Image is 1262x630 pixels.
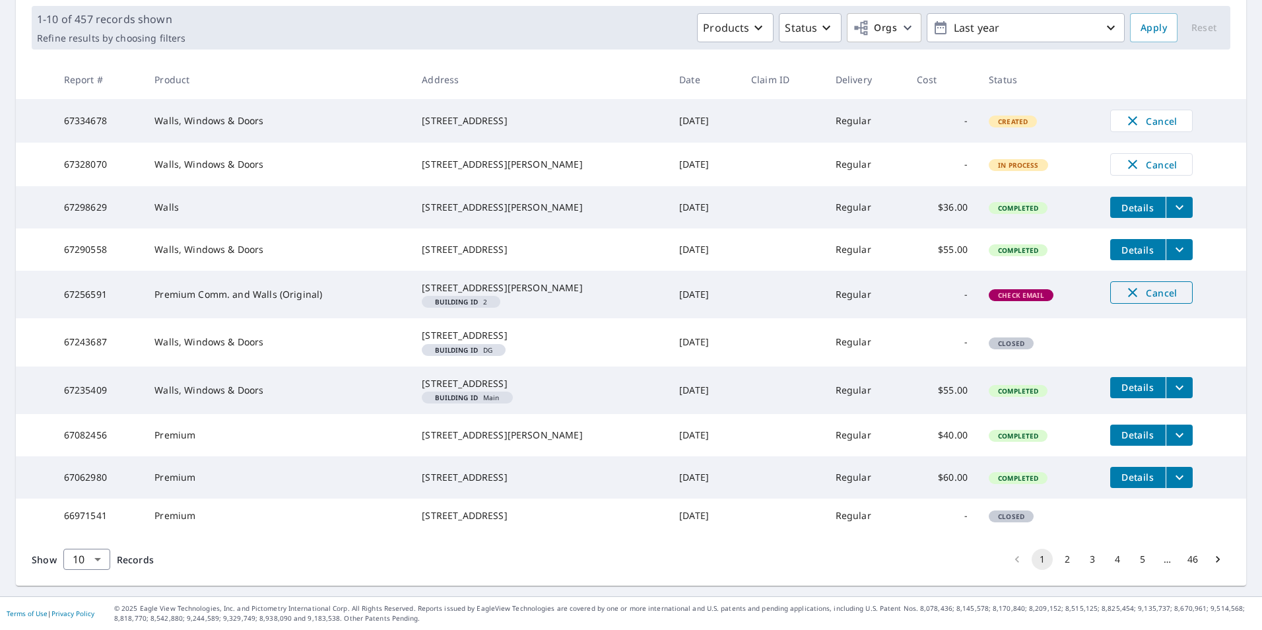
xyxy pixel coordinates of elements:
[697,13,774,42] button: Products
[669,456,741,499] td: [DATE]
[1124,285,1179,300] span: Cancel
[144,414,411,456] td: Premium
[825,318,906,366] td: Regular
[669,414,741,456] td: [DATE]
[669,499,741,533] td: [DATE]
[1110,467,1166,488] button: detailsBtn-67062980
[1157,553,1178,566] div: …
[144,60,411,99] th: Product
[1166,425,1193,446] button: filesDropdownBtn-67082456
[1057,549,1078,570] button: Go to page 2
[703,20,749,36] p: Products
[53,143,145,186] td: 67328070
[669,99,741,143] td: [DATE]
[1107,549,1128,570] button: Go to page 4
[669,271,741,318] td: [DATE]
[435,394,478,401] em: Building ID
[990,339,1032,348] span: Closed
[144,367,411,414] td: Walls, Windows & Doors
[1118,201,1158,214] span: Details
[144,499,411,533] td: Premium
[422,429,658,442] div: [STREET_ADDRESS][PERSON_NAME]
[1118,429,1158,441] span: Details
[1166,377,1193,398] button: filesDropdownBtn-67235409
[53,414,145,456] td: 67082456
[114,604,1255,623] p: © 2025 Eagle View Technologies, Inc. and Pictometry International Corp. All Rights Reserved. Repo...
[37,11,185,27] p: 1-10 of 457 records shown
[422,281,658,295] div: [STREET_ADDRESS][PERSON_NAME]
[422,329,658,342] div: [STREET_ADDRESS]
[990,473,1046,483] span: Completed
[144,271,411,318] td: Premium Comm. and Walls (Original)
[990,386,1046,396] span: Completed
[1207,549,1228,570] button: Go to next page
[825,499,906,533] td: Regular
[427,298,495,305] span: 2
[825,60,906,99] th: Delivery
[669,60,741,99] th: Date
[906,60,978,99] th: Cost
[1110,239,1166,260] button: detailsBtn-67290558
[51,609,94,618] a: Privacy Policy
[1032,549,1053,570] button: page 1
[853,20,897,36] span: Orgs
[1182,549,1203,570] button: Go to page 46
[422,377,658,390] div: [STREET_ADDRESS]
[906,99,978,143] td: -
[1124,113,1179,129] span: Cancel
[53,228,145,271] td: 67290558
[825,99,906,143] td: Regular
[1166,239,1193,260] button: filesDropdownBtn-67290558
[1082,549,1103,570] button: Go to page 3
[7,610,94,617] p: |
[1110,281,1193,304] button: Cancel
[422,114,658,127] div: [STREET_ADDRESS]
[32,553,57,566] span: Show
[847,13,921,42] button: Orgs
[779,13,842,42] button: Status
[990,160,1047,170] span: In Process
[1110,425,1166,446] button: detailsBtn-67082456
[906,499,978,533] td: -
[978,60,1100,99] th: Status
[785,20,817,36] p: Status
[825,186,906,228] td: Regular
[906,414,978,456] td: $40.00
[1166,467,1193,488] button: filesDropdownBtn-67062980
[1005,549,1230,570] nav: pagination navigation
[53,271,145,318] td: 67256591
[422,201,658,214] div: [STREET_ADDRESS][PERSON_NAME]
[990,291,1052,300] span: Check Email
[990,117,1036,126] span: Created
[53,99,145,143] td: 67334678
[37,32,185,44] p: Refine results by choosing filters
[1130,13,1178,42] button: Apply
[1118,471,1158,483] span: Details
[1132,549,1153,570] button: Go to page 5
[906,271,978,318] td: -
[825,271,906,318] td: Regular
[117,553,154,566] span: Records
[906,186,978,228] td: $36.00
[669,228,741,271] td: [DATE]
[63,549,110,570] div: Show 10 records
[427,347,500,353] span: DG
[990,203,1046,213] span: Completed
[1118,244,1158,256] span: Details
[7,609,48,618] a: Terms of Use
[144,186,411,228] td: Walls
[825,414,906,456] td: Regular
[906,318,978,366] td: -
[53,186,145,228] td: 67298629
[411,60,669,99] th: Address
[669,143,741,186] td: [DATE]
[53,367,145,414] td: 67235409
[144,318,411,366] td: Walls, Windows & Doors
[825,367,906,414] td: Regular
[1110,197,1166,218] button: detailsBtn-67298629
[53,318,145,366] td: 67243687
[825,456,906,499] td: Regular
[422,158,658,171] div: [STREET_ADDRESS][PERSON_NAME]
[906,456,978,499] td: $60.00
[906,228,978,271] td: $55.00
